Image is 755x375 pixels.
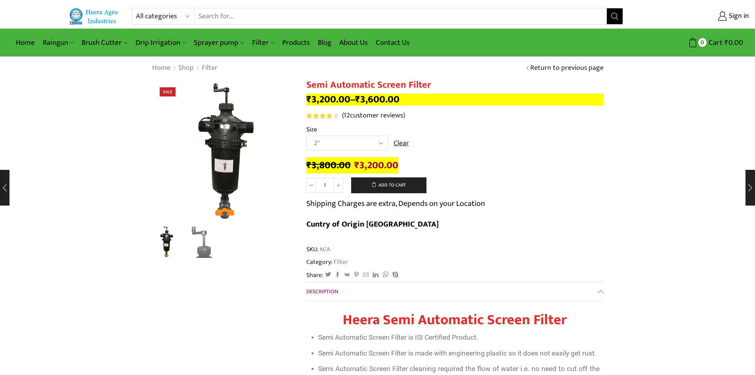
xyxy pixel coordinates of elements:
button: Search button [607,8,623,24]
a: Products [278,33,314,52]
a: Filter [248,33,278,52]
span: Semi Automatic Screen Filter is made with engineering plastic so it does not easily get rust. [318,349,596,357]
span: ₹ [724,37,728,49]
button: Add to cart [351,177,426,193]
a: Drip Irrigation [132,33,190,52]
p: – [306,94,604,106]
span: ₹ [355,91,360,108]
span: Description [306,287,338,296]
label: Size [306,125,317,134]
a: Sign in [635,9,749,23]
span: ₹ [306,91,312,108]
a: Raingun [39,33,78,52]
span: ₹ [306,157,312,173]
bdi: 0.00 [724,37,743,49]
a: Filter [333,257,348,267]
a: Return to previous page [530,63,604,73]
div: Rated 3.92 out of 5 [306,113,338,119]
img: Semi Automatic Screen Filter [150,225,183,258]
p: Shipping Charges are extra, Depends on your Location [306,197,485,210]
a: Description [306,282,604,301]
span: Share: [306,271,323,280]
h1: Semi Automatic Screen Filter [306,79,604,91]
a: Contact Us [372,33,414,52]
span: Semi Automatic Screen Filter is ISI Certified Product. [318,333,478,341]
span: Sign in [727,11,749,21]
span: SKU: [306,245,604,254]
span: Heera Semi Automatic Screen Filter [343,308,567,332]
span: Cart [707,37,723,48]
li: 2 / 2 [186,226,219,258]
a: 2 [186,226,219,259]
a: About Us [335,33,372,52]
b: Cuntry of Origin [GEOGRAPHIC_DATA] [306,217,439,231]
bdi: 3,800.00 [306,157,351,173]
a: Blog [314,33,335,52]
bdi: 3,200.00 [354,157,398,173]
span: Category: [306,258,348,267]
a: Brush Cutter [78,33,131,52]
nav: Breadcrumb [152,63,218,73]
li: 1 / 2 [150,226,183,258]
div: 1 / 2 [152,79,294,222]
span: 12 [306,113,340,119]
span: ₹ [354,157,359,173]
a: Home [152,63,171,73]
img: Semi Automatic Screen Filter [152,79,294,222]
input: Search for... [195,8,607,24]
a: 0 Cart ₹0.00 [631,35,743,50]
a: Clear options [394,138,409,149]
span: Rated out of 5 based on customer ratings [306,113,332,119]
bdi: 3,600.00 [355,91,399,108]
span: Sale [160,87,176,96]
a: Home [12,33,39,52]
span: N/A [319,245,330,254]
span: 12 [344,110,350,121]
a: Shop [178,63,194,73]
bdi: 3,200.00 [306,91,350,108]
a: Filter [201,63,218,73]
a: Sprayer pump [190,33,248,52]
input: Product quantity [316,178,334,193]
span: 0 [698,38,707,46]
a: (12customer reviews) [342,111,405,121]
